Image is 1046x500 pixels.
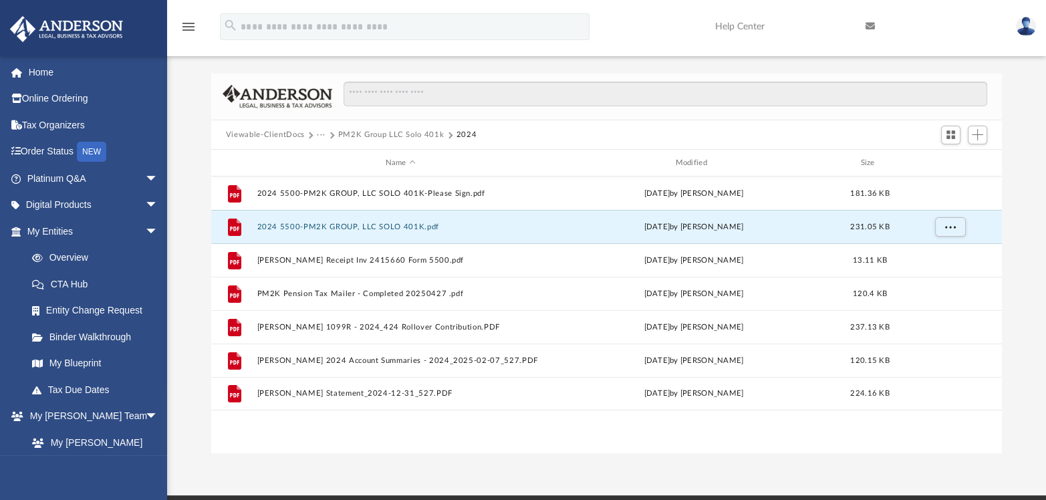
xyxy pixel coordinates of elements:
span: 120.15 KB [850,357,889,364]
div: Size [843,157,896,169]
button: Add [968,126,988,144]
button: [PERSON_NAME] Statement_2024-12-31_527.PDF [257,390,544,398]
span: [DATE] [644,190,670,197]
div: by [PERSON_NAME] [550,188,837,200]
a: My [PERSON_NAME] Team [19,429,165,472]
div: Name [256,157,543,169]
img: Anderson Advisors Platinum Portal [6,16,127,42]
a: menu [180,25,197,35]
div: id [217,157,251,169]
div: [DATE] by [PERSON_NAME] [550,322,837,334]
button: [PERSON_NAME] 2024 Account Summaries - 2024_2025-02-07_527.PDF [257,356,544,365]
input: Search files and folders [344,82,987,107]
span: 224.16 KB [850,390,889,397]
div: [DATE] by [PERSON_NAME] [550,255,837,267]
a: Online Ordering [9,86,178,112]
a: Platinum Q&Aarrow_drop_down [9,165,178,192]
span: arrow_drop_down [145,165,172,193]
div: Modified [549,157,837,169]
a: Tax Organizers [9,112,178,138]
button: PM2K Pension Tax Mailer - Completed 20250427 .pdf [257,289,544,298]
i: menu [180,19,197,35]
span: 181.36 KB [850,190,889,197]
span: 231.05 KB [850,223,889,231]
div: grid [211,176,1002,454]
button: ··· [317,129,325,141]
button: Viewable-ClientDocs [226,129,305,141]
div: id [902,157,996,169]
a: CTA Hub [19,271,178,297]
div: [DATE] by [PERSON_NAME] [550,288,837,300]
span: 13.11 KB [853,257,887,264]
a: My Blueprint [19,350,172,377]
span: 237.13 KB [850,324,889,331]
div: by [PERSON_NAME] [550,221,837,233]
button: Switch to Grid View [941,126,961,144]
a: Digital Productsarrow_drop_down [9,192,178,219]
span: 120.4 KB [853,290,887,297]
button: PM2K Group LLC Solo 401k [338,129,444,141]
img: User Pic [1016,17,1036,36]
a: My [PERSON_NAME] Teamarrow_drop_down [9,403,172,430]
span: arrow_drop_down [145,192,172,219]
button: [PERSON_NAME] 1099R - 2024_424 Rollover Contribution.PDF [257,323,544,332]
button: More options [934,217,965,237]
span: arrow_drop_down [145,403,172,430]
a: Entity Change Request [19,297,178,324]
div: [DATE] by [PERSON_NAME] [550,388,837,400]
div: NEW [77,142,106,162]
button: [PERSON_NAME] Receipt Inv 2415660 Form 5500.pdf [257,256,544,265]
a: Overview [19,245,178,271]
a: Tax Due Dates [19,376,178,403]
a: Home [9,59,178,86]
a: My Entitiesarrow_drop_down [9,218,178,245]
i: search [223,18,238,33]
button: 2024 5500-PM2K GROUP, LLC SOLO 401K-Please Sign.pdf [257,189,544,198]
a: Order StatusNEW [9,138,178,166]
span: [DATE] [644,223,670,231]
div: [DATE] by [PERSON_NAME] [550,355,837,367]
button: 2024 [456,129,477,141]
button: 2024 5500-PM2K GROUP, LLC SOLO 401K.pdf [257,223,544,231]
span: arrow_drop_down [145,218,172,245]
a: Binder Walkthrough [19,324,178,350]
